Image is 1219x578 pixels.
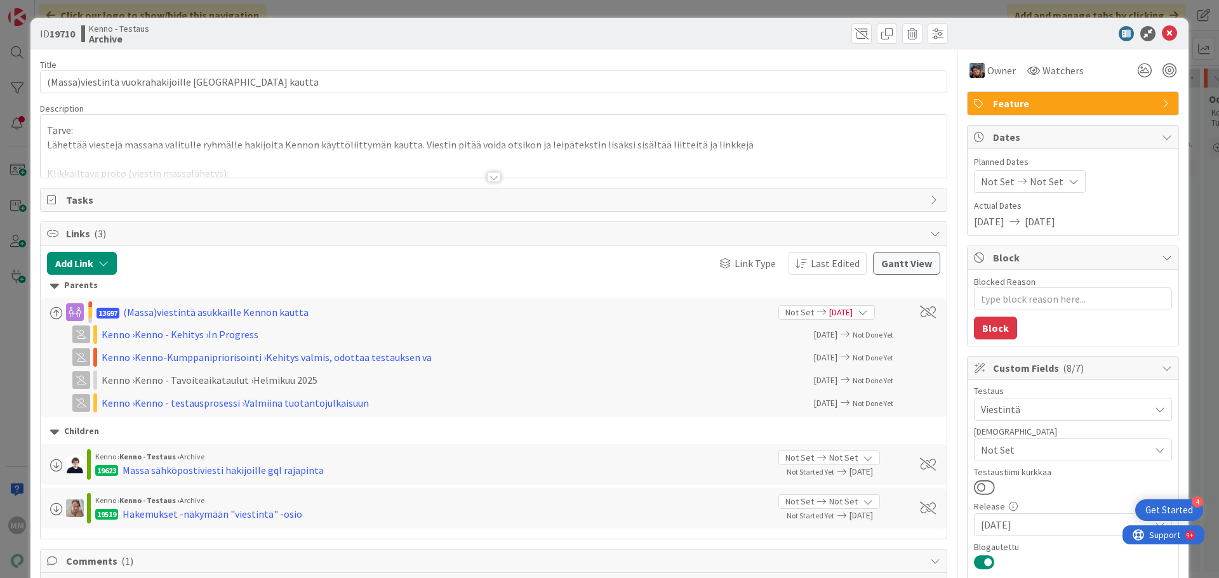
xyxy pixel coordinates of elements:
[993,360,1156,376] span: Custom Fields
[121,555,133,567] span: ( 1 )
[987,63,1016,78] span: Owner
[873,252,940,275] button: Gantt View
[47,123,940,138] p: Tarve:
[50,424,937,438] div: Children
[47,138,940,152] p: Lähettää viestejä massana valitulle ryhmälle hakijoita Kennon käyttöliittymän kautta. Viestin pit...
[782,397,837,410] span: [DATE]
[849,465,905,478] span: [DATE]
[974,199,1172,213] span: Actual Dates
[47,252,117,275] button: Add Link
[974,386,1172,395] div: Testaus
[811,256,860,271] span: Last Edited
[981,517,1150,532] span: [DATE]
[974,427,1172,436] div: [DEMOGRAPHIC_DATA]
[64,5,70,15] div: 9+
[981,402,1150,417] span: Viestintä
[95,452,119,461] span: Kenno ›
[969,63,985,78] img: PP
[974,155,1172,169] span: Planned Dates
[974,468,1172,476] div: Testaustiimi kurkkaa
[66,192,924,207] span: Tasks
[981,174,1015,189] span: Not Set
[993,96,1156,111] span: Feature
[829,306,853,319] span: [DATE]
[102,395,432,411] div: Kenno › Kenno - testausprosessi › Valmiina tuotantojulkaisuun
[829,451,858,464] span: Not Set
[785,451,814,464] span: Not Set
[102,327,432,342] div: Kenno › Kenno - Kehitys › In Progress
[785,306,814,319] span: Not Set
[89,23,149,34] span: Kenno - Testaus
[123,305,309,320] div: (Massa)viestintä asukkaille Kennon kautta
[1030,174,1063,189] span: Not Set
[993,250,1156,265] span: Block
[974,214,1004,229] span: [DATE]
[789,252,867,275] button: Last Edited
[40,59,57,70] label: Title
[782,374,837,387] span: [DATE]
[974,317,1017,339] button: Block
[1025,214,1055,229] span: [DATE]
[829,495,858,508] span: Not Set
[787,511,834,520] span: Not Started Yet
[94,227,106,240] span: ( 3 )
[180,452,204,461] span: Archive
[102,372,432,388] div: Kenno › Kenno - Tavoiteaikataulut › Helmikuu 2025
[993,129,1156,145] span: Dates
[66,499,84,517] img: SL
[66,226,924,241] span: Links
[974,276,1036,287] label: Blocked Reason
[40,103,84,114] span: Description
[66,553,924,568] span: Comments
[853,353,893,362] span: Not Done Yet
[66,456,84,473] img: MT
[50,27,75,40] b: 19710
[123,463,324,478] div: Massa sähköpostiviesti hakijoille gql rajapinta
[981,442,1150,457] span: Not Set
[123,506,302,522] div: Hakemukset -näkymään "viestintä" -osio
[974,542,1172,551] div: Blogautettu
[95,496,119,505] span: Kenno ›
[119,496,180,505] b: Kenno - Testaus ›
[95,509,118,520] div: 19519
[735,256,776,271] span: Link Type
[974,502,1172,511] div: Release
[119,452,180,461] b: Kenno - Testaus ›
[102,350,432,365] div: Kenno › Kenno-Kumppanipriorisointi › Kehitys valmis, odottaa testauksen valmistumista
[27,2,58,17] span: Support
[782,351,837,364] span: [DATE]
[97,308,119,319] span: 13697
[1042,63,1084,78] span: Watchers
[853,330,893,339] span: Not Done Yet
[853,398,893,408] span: Not Done Yet
[180,496,204,505] span: Archive
[787,467,834,476] span: Not Started Yet
[853,376,893,385] span: Not Done Yet
[89,34,149,44] b: Archive
[849,509,905,522] span: [DATE]
[1135,499,1203,521] div: Open Get Started checklist, remaining modules: 4
[40,70,947,93] input: type card name here...
[785,495,814,508] span: Not Set
[1145,504,1193,516] div: Get Started
[95,465,118,476] div: 19623
[50,279,937,292] div: Parents
[40,26,75,41] span: ID
[782,328,837,341] span: [DATE]
[1192,496,1203,508] div: 4
[1063,362,1084,374] span: ( 8/7 )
